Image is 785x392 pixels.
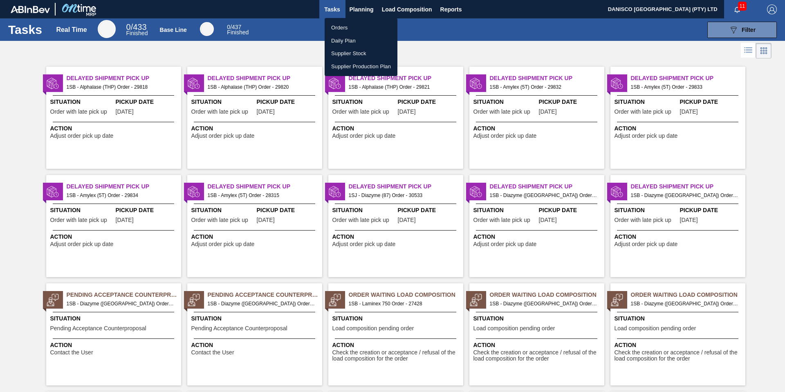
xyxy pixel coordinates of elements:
[325,34,397,47] a: Daily Plan
[325,21,397,34] a: Orders
[325,47,397,60] a: Supplier Stock
[325,60,397,73] a: Supplier Production Plan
